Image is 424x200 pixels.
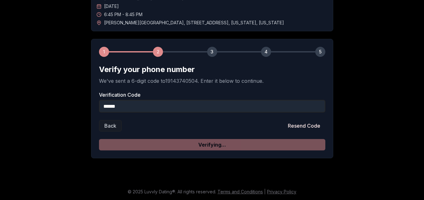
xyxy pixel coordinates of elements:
[315,47,325,57] div: 5
[207,47,217,57] div: 3
[104,3,119,9] span: [DATE]
[99,64,325,75] h2: Verify your phone number
[99,92,325,97] label: Verification Code
[104,20,284,26] span: [PERSON_NAME][GEOGRAPHIC_DATA] , [STREET_ADDRESS] , [US_STATE] , [US_STATE]
[99,120,122,131] button: Back
[283,120,325,131] button: Resend Code
[104,11,142,18] span: 6:45 PM - 8:45 PM
[99,47,109,57] div: 1
[218,189,263,194] a: Terms and Conditions
[261,47,271,57] div: 4
[267,189,296,194] a: Privacy Policy
[153,47,163,57] div: 2
[264,189,266,194] span: |
[99,77,325,85] p: We've sent a 6-digit code to 19143740504 . Enter it below to continue.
